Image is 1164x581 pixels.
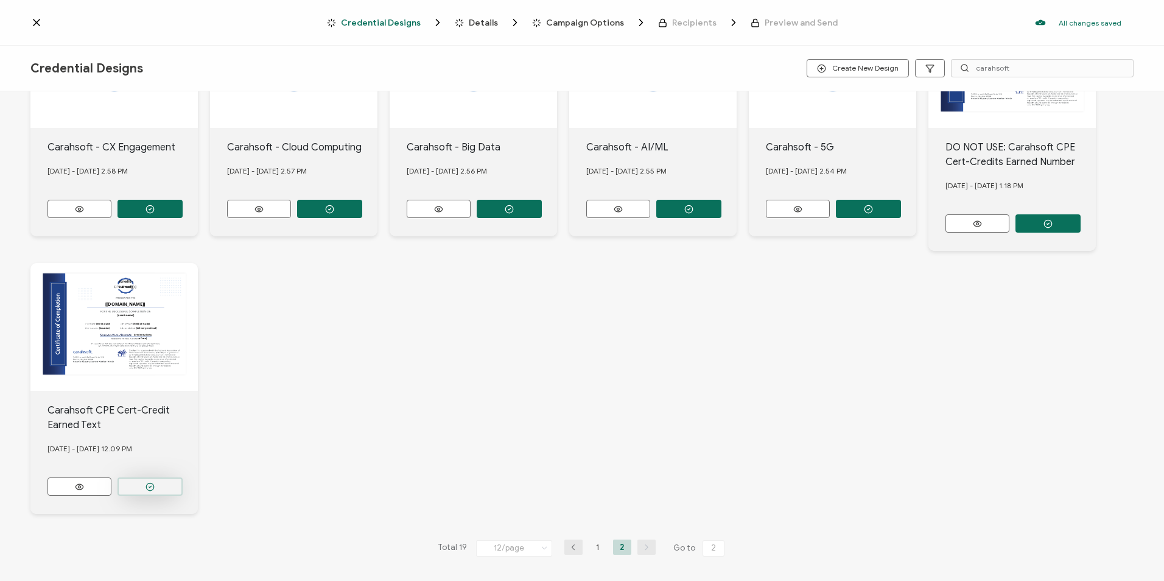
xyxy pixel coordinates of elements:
[951,59,1134,77] input: Search
[546,18,624,27] span: Campaign Options
[766,155,917,188] div: [DATE] - [DATE] 2.54 PM
[589,540,607,555] li: 1
[658,16,740,29] span: Recipients
[672,18,717,27] span: Recipients
[751,18,838,27] span: Preview and Send
[227,140,378,155] div: Carahsoft - Cloud Computing
[673,540,727,557] span: Go to
[47,432,198,465] div: [DATE] - [DATE] 12.09 PM
[407,155,558,188] div: [DATE] - [DATE] 2.56 PM
[613,540,631,555] li: 2
[47,403,198,432] div: Carahsoft CPE Cert-Credit Earned Text
[455,16,521,29] span: Details
[476,540,552,557] input: Select
[765,18,838,27] span: Preview and Send
[1103,523,1164,581] iframe: Chat Widget
[327,16,444,29] span: Credential Designs
[407,140,558,155] div: Carahsoft - Big Data
[586,155,737,188] div: [DATE] - [DATE] 2.55 PM
[1059,18,1121,27] p: All changes saved
[817,64,899,73] span: Create New Design
[327,16,838,29] div: Breadcrumb
[227,155,378,188] div: [DATE] - [DATE] 2.57 PM
[945,140,1096,169] div: DO NOT USE: Carahsoft CPE Cert-Credits Earned Number
[47,155,198,188] div: [DATE] - [DATE] 2.58 PM
[807,59,909,77] button: Create New Design
[586,140,737,155] div: Carahsoft - AI/ML
[341,18,421,27] span: Credential Designs
[30,61,143,76] span: Credential Designs
[438,540,467,557] span: Total 19
[766,140,917,155] div: Carahsoft - 5G
[469,18,498,27] span: Details
[47,140,198,155] div: Carahsoft - CX Engagement
[532,16,647,29] span: Campaign Options
[945,169,1096,202] div: [DATE] - [DATE] 1.18 PM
